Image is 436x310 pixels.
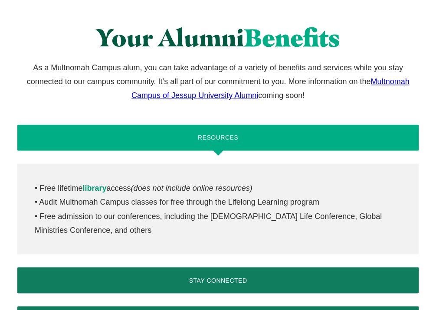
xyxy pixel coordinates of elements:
p: As a Multnomah Campus alum, you can take advantage of a variety of benefits and services while yo... [17,61,419,103]
h2: Your Alumni [96,24,340,52]
button: Stay Connected [17,267,419,293]
button: Resources [17,124,419,150]
span: Benefits [244,23,340,52]
a: library [82,183,106,192]
em: (does not include online resources) [131,183,252,192]
p: • Free lifetime access • Audit Multnomah Campus classes for free through the Lifelong Learning pr... [35,181,401,237]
